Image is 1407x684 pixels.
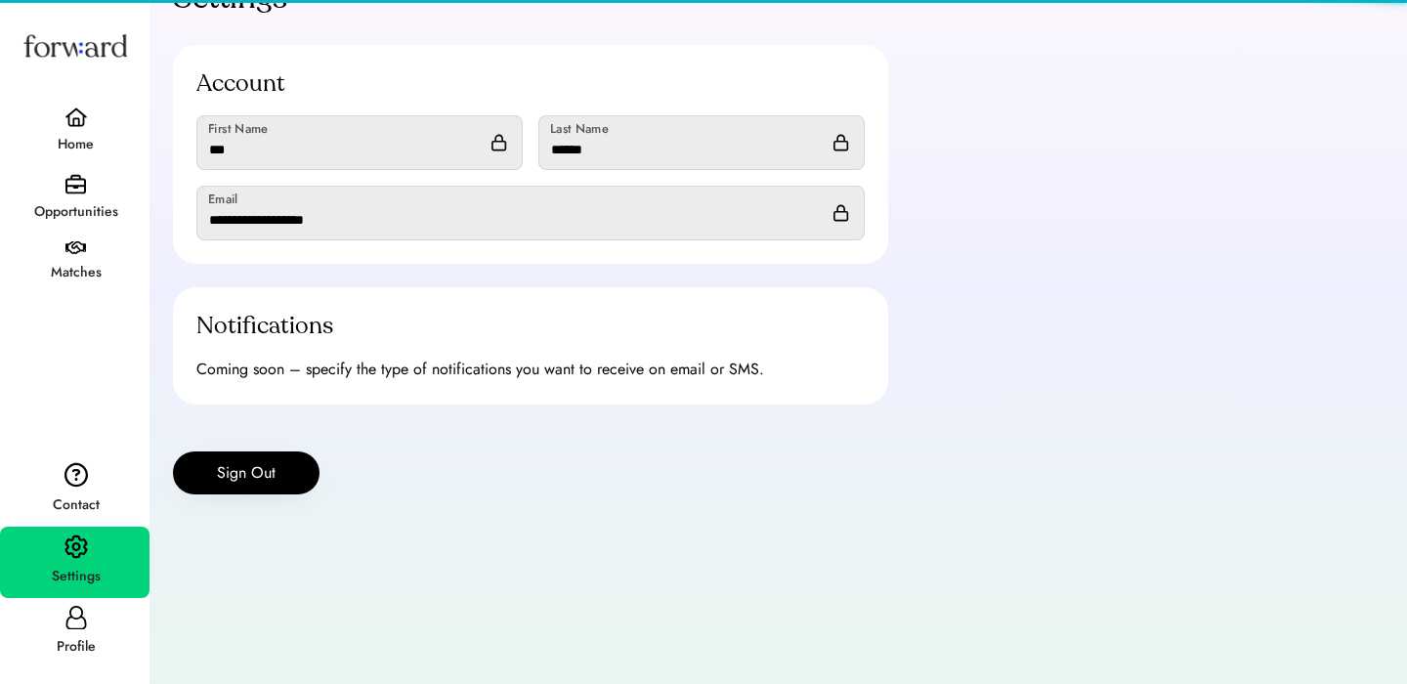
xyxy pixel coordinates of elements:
[2,493,149,517] div: Contact
[64,534,88,560] img: settings.svg
[491,134,507,151] img: lock.svg
[2,200,149,224] div: Opportunities
[65,174,86,194] img: briefcase.svg
[64,107,88,127] img: home.svg
[20,16,131,75] img: Forward logo
[2,635,149,659] div: Profile
[2,261,149,284] div: Matches
[196,68,285,100] div: Account
[2,133,149,156] div: Home
[2,565,149,588] div: Settings
[173,451,320,494] button: Sign Out
[65,241,86,255] img: handshake.svg
[196,358,764,381] div: Coming soon – specify the type of notifications you want to receive on email or SMS.
[833,134,849,151] img: lock.svg
[64,462,88,488] img: contact.svg
[196,311,333,342] div: Notifications
[833,204,849,222] img: lock.svg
